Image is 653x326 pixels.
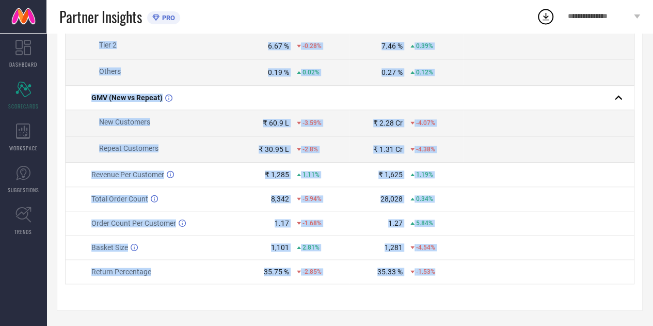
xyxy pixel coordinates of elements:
span: New Customers [99,118,150,126]
span: Return Percentage [91,268,151,276]
span: 0.12% [416,69,433,76]
span: WORKSPACE [9,144,38,152]
div: 1,101 [271,243,289,252]
div: Open download list [536,7,555,26]
span: -4.38% [416,146,435,153]
span: Others [99,67,121,75]
div: 35.33 % [377,268,403,276]
span: -2.8% [302,146,318,153]
span: 0.39% [416,42,433,50]
div: 7.46 % [381,42,403,50]
div: 1.27 [388,219,403,227]
span: -4.07% [416,119,435,127]
span: Repeat Customers [99,144,158,152]
span: Tier 2 [99,41,117,49]
span: 2.81% [302,244,320,251]
span: SUGGESTIONS [8,186,39,194]
span: -3.59% [302,119,322,127]
div: ₹ 1,625 [378,170,403,179]
span: 1.11% [302,171,320,178]
span: 0.34% [416,195,433,203]
span: -1.68% [302,220,322,227]
div: 8,342 [271,195,289,203]
span: Revenue Per Customer [91,170,164,179]
span: SCORECARDS [8,102,39,110]
span: Partner Insights [59,6,142,27]
div: 0.27 % [381,68,403,76]
span: 5.84% [416,220,433,227]
span: 1.19% [416,171,433,178]
div: 28,028 [380,195,403,203]
span: -4.54% [416,244,435,251]
span: 0.02% [302,69,320,76]
span: -0.28% [302,42,322,50]
div: 0.19 % [268,68,289,76]
div: 1,281 [385,243,403,252]
span: -1.53% [416,268,435,275]
span: DASHBOARD [9,60,37,68]
div: ₹ 60.9 L [263,119,289,127]
div: 1.17 [275,219,289,227]
span: GMV (New vs Repeat) [91,94,163,102]
div: ₹ 1,285 [265,170,289,179]
span: -5.94% [302,195,322,203]
div: 6.67 % [268,42,289,50]
div: ₹ 2.28 Cr [373,119,403,127]
div: 35.75 % [264,268,289,276]
span: Basket Size [91,243,128,252]
span: -2.85% [302,268,322,275]
span: PRO [160,14,175,22]
span: Order Count Per Customer [91,219,176,227]
span: Total Order Count [91,195,148,203]
div: ₹ 1.31 Cr [373,145,403,153]
span: TRENDS [14,228,32,236]
div: ₹ 30.95 L [259,145,289,153]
